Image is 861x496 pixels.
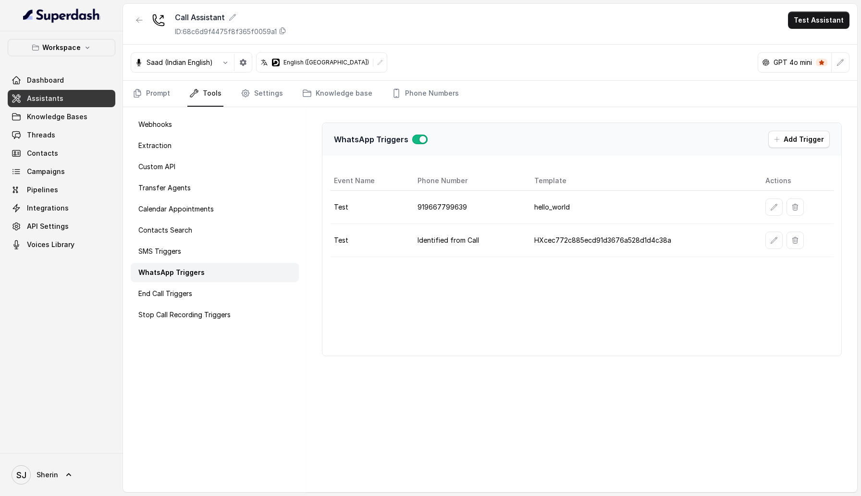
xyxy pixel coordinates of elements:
[16,470,26,480] text: SJ
[8,39,115,56] button: Workspace
[527,171,758,191] th: Template
[175,27,277,37] p: ID: 68c6d9f4475f8f365f0059a1
[42,42,81,53] p: Workspace
[138,247,181,256] p: SMS Triggers
[8,72,115,89] a: Dashboard
[27,112,87,122] span: Knowledge Bases
[330,171,410,191] th: Event Name
[768,131,830,148] button: Add Trigger
[138,268,205,277] p: WhatsApp Triggers
[27,240,74,249] span: Voices Library
[27,167,65,176] span: Campaigns
[527,224,758,257] td: HXcec772c885ecd91d3676a528d1d4c38a
[410,224,527,257] td: Identified from Call
[774,58,812,67] p: GPT 4o mini
[8,461,115,488] a: Sherin
[27,75,64,85] span: Dashboard
[8,108,115,125] a: Knowledge Bases
[138,225,192,235] p: Contacts Search
[147,58,213,67] p: Saad (Indian English)
[758,171,834,191] th: Actions
[138,183,191,193] p: Transfer Agents
[131,81,172,107] a: Prompt
[138,289,192,298] p: End Call Triggers
[334,134,408,145] p: WhatsApp Triggers
[239,81,285,107] a: Settings
[762,59,770,66] svg: openai logo
[8,218,115,235] a: API Settings
[527,191,758,224] td: hello_world
[27,149,58,158] span: Contacts
[27,130,55,140] span: Threads
[175,12,286,23] div: Call Assistant
[27,94,63,103] span: Assistants
[27,203,69,213] span: Integrations
[300,81,374,107] a: Knowledge base
[138,141,172,150] p: Extraction
[8,181,115,198] a: Pipelines
[330,191,410,224] td: Test
[283,59,369,66] p: English ([GEOGRAPHIC_DATA])
[8,145,115,162] a: Contacts
[27,185,58,195] span: Pipelines
[187,81,223,107] a: Tools
[131,81,849,107] nav: Tabs
[410,191,527,224] td: 919667799639
[8,236,115,253] a: Voices Library
[138,310,231,320] p: Stop Call Recording Triggers
[8,90,115,107] a: Assistants
[27,222,69,231] span: API Settings
[138,204,214,214] p: Calendar Appointments
[272,59,280,66] svg: deepgram logo
[138,120,172,129] p: Webhooks
[410,171,527,191] th: Phone Number
[390,81,461,107] a: Phone Numbers
[37,470,58,480] span: Sherin
[138,162,175,172] p: Custom API
[788,12,849,29] button: Test Assistant
[8,163,115,180] a: Campaigns
[8,199,115,217] a: Integrations
[8,126,115,144] a: Threads
[23,8,100,23] img: light.svg
[330,224,410,257] td: Test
